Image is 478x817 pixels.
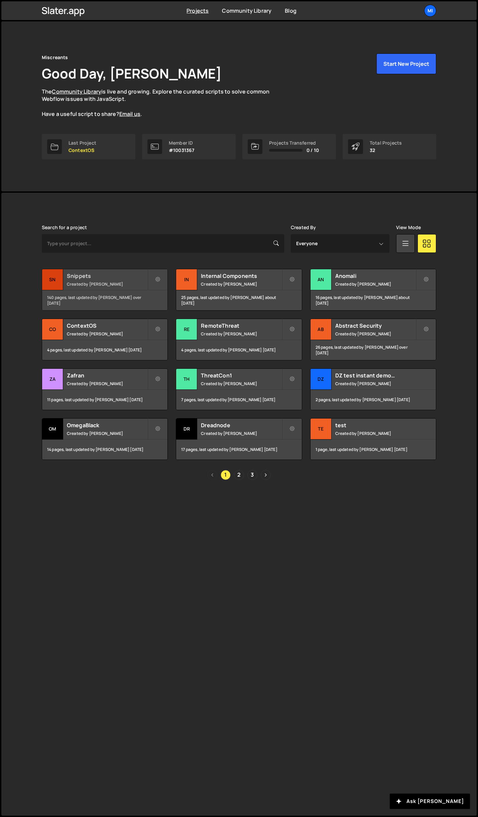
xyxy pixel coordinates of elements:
div: An [311,269,332,290]
div: 2 pages, last updated by [PERSON_NAME] [DATE] [311,390,436,410]
h2: test [335,422,416,429]
div: Sn [42,269,63,290]
a: Sn Snippets Created by [PERSON_NAME] 140 pages, last updated by [PERSON_NAME] over [DATE] [42,269,168,311]
small: Created by [PERSON_NAME] [335,381,416,386]
a: Projects [187,7,209,14]
a: te test Created by [PERSON_NAME] 1 page, last updated by [PERSON_NAME] [DATE] [310,418,436,460]
label: View Mode [396,225,421,230]
a: Blog [285,7,296,14]
a: Za Zafran Created by [PERSON_NAME] 11 pages, last updated by [PERSON_NAME] [DATE] [42,368,168,410]
a: An Anomali Created by [PERSON_NAME] 16 pages, last updated by [PERSON_NAME] about [DATE] [310,269,436,311]
div: 7 pages, last updated by [PERSON_NAME] [DATE] [176,390,302,410]
a: DZ DZ test instant demo (delete later) Created by [PERSON_NAME] 2 pages, last updated by [PERSON_... [310,368,436,410]
small: Created by [PERSON_NAME] [67,381,147,386]
div: Th [176,369,197,390]
h2: ThreatCon1 [201,372,281,379]
a: Page 2 [234,470,244,480]
h2: Anomali [335,272,416,280]
small: Created by [PERSON_NAME] [201,331,281,337]
button: Ask [PERSON_NAME] [390,794,470,809]
div: 17 pages, last updated by [PERSON_NAME] [DATE] [176,440,302,460]
a: Co ContextOS Created by [PERSON_NAME] 4 pages, last updated by [PERSON_NAME] [DATE] [42,319,168,360]
a: Dr Dreadnode Created by [PERSON_NAME] 17 pages, last updated by [PERSON_NAME] [DATE] [176,418,302,460]
div: Om [42,419,63,440]
div: Projects Transferred [269,140,319,146]
a: Page 3 [247,470,257,480]
a: Next page [261,470,271,480]
div: Miscreants [42,53,68,61]
h2: DZ test instant demo (delete later) [335,372,416,379]
small: Created by [PERSON_NAME] [335,431,416,436]
a: Community Library [52,88,101,95]
div: Member ID [169,140,194,146]
small: Created by [PERSON_NAME] [201,431,281,436]
a: Re RemoteThreat Created by [PERSON_NAME] 4 pages, last updated by [PERSON_NAME] [DATE] [176,319,302,360]
div: Last Project [69,140,96,146]
div: Dr [176,419,197,440]
div: 4 pages, last updated by [PERSON_NAME] [DATE] [42,340,167,360]
a: Community Library [222,7,271,14]
div: DZ [311,369,332,390]
button: Start New Project [376,53,436,74]
small: Created by [PERSON_NAME] [201,381,281,386]
small: Created by [PERSON_NAME] [67,431,147,436]
div: Co [42,319,63,340]
div: 1 page, last updated by [PERSON_NAME] [DATE] [311,440,436,460]
small: Created by [PERSON_NAME] [335,331,416,337]
p: 32 [370,148,402,153]
div: 26 pages, last updated by [PERSON_NAME] over [DATE] [311,340,436,360]
a: Last Project ContextOS [42,134,135,159]
div: 11 pages, last updated by [PERSON_NAME] [DATE] [42,390,167,410]
h1: Good Day, [PERSON_NAME] [42,64,222,83]
h2: Snippets [67,272,147,280]
small: Created by [PERSON_NAME] [335,281,416,287]
div: 4 pages, last updated by [PERSON_NAME] [DATE] [176,340,302,360]
small: Created by [PERSON_NAME] [201,281,281,287]
div: 14 pages, last updated by [PERSON_NAME] [DATE] [42,440,167,460]
h2: Dreadnode [201,422,281,429]
div: In [176,269,197,290]
p: ContextOS [69,148,96,153]
h2: ContextOS [67,322,147,329]
label: Search for a project [42,225,87,230]
label: Created By [291,225,316,230]
a: Mi [424,5,436,17]
h2: Abstract Security [335,322,416,329]
div: 25 pages, last updated by [PERSON_NAME] about [DATE] [176,290,302,310]
div: Ab [311,319,332,340]
h2: OmegaBlack [67,422,147,429]
div: te [311,419,332,440]
h2: Zafran [67,372,147,379]
div: Pagination [42,470,436,480]
div: Total Projects [370,140,402,146]
h2: Internal Components [201,272,281,280]
small: Created by [PERSON_NAME] [67,331,147,337]
p: The is live and growing. Explore the curated scripts to solve common Webflow issues with JavaScri... [42,88,282,118]
input: Type your project... [42,234,284,253]
h2: RemoteThreat [201,322,281,329]
div: 140 pages, last updated by [PERSON_NAME] over [DATE] [42,290,167,310]
a: Ab Abstract Security Created by [PERSON_NAME] 26 pages, last updated by [PERSON_NAME] over [DATE] [310,319,436,360]
span: 0 / 10 [307,148,319,153]
a: Om OmegaBlack Created by [PERSON_NAME] 14 pages, last updated by [PERSON_NAME] [DATE] [42,418,168,460]
div: Za [42,369,63,390]
div: 16 pages, last updated by [PERSON_NAME] about [DATE] [311,290,436,310]
a: Th ThreatCon1 Created by [PERSON_NAME] 7 pages, last updated by [PERSON_NAME] [DATE] [176,368,302,410]
p: #10031367 [169,148,194,153]
a: Email us [119,110,140,118]
small: Created by [PERSON_NAME] [67,281,147,287]
div: Re [176,319,197,340]
a: In Internal Components Created by [PERSON_NAME] 25 pages, last updated by [PERSON_NAME] about [DATE] [176,269,302,311]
